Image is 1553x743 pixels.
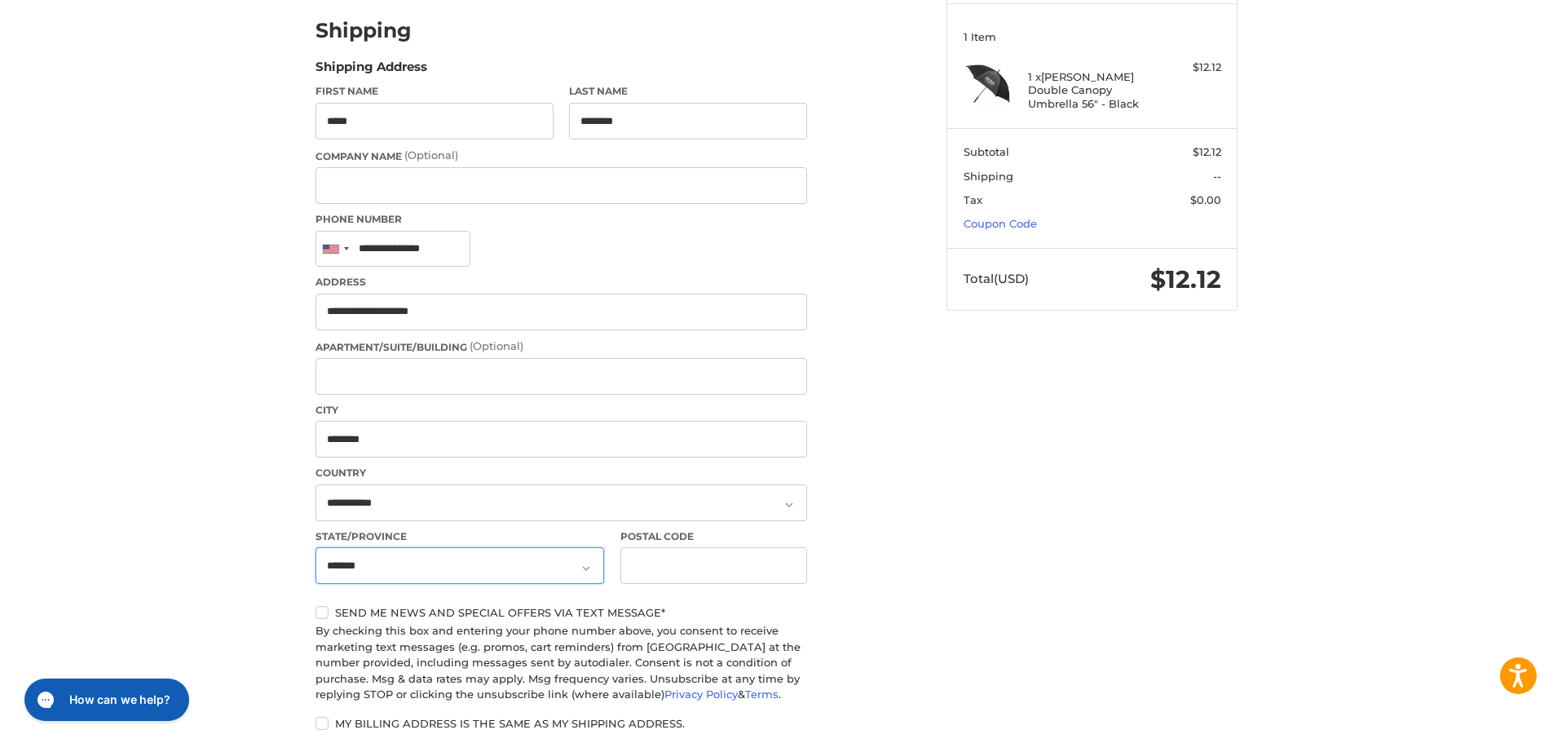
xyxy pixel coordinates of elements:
label: Last Name [569,84,807,99]
span: Subtotal [964,145,1009,158]
iframe: Gorgias live chat messenger [16,673,194,727]
span: $0.00 [1190,193,1221,206]
legend: Shipping Address [315,58,427,84]
label: Apartment/Suite/Building [315,338,807,355]
span: $12.12 [1150,264,1221,294]
span: Shipping [964,170,1013,183]
label: City [315,403,807,418]
small: (Optional) [470,339,523,352]
a: Coupon Code [964,217,1037,230]
label: First Name [315,84,554,99]
span: Tax [964,193,982,206]
label: State/Province [315,529,604,544]
span: -- [1213,170,1221,183]
div: United States: +1 [316,232,354,267]
label: My billing address is the same as my shipping address. [315,717,807,730]
label: Send me news and special offers via text message* [315,606,807,619]
h3: 1 Item [964,30,1221,43]
small: (Optional) [404,148,458,161]
div: $12.12 [1157,60,1221,76]
h4: 1 x [PERSON_NAME] Double Canopy Umbrella 56" - Black [1028,70,1153,110]
label: Company Name [315,148,807,164]
a: Terms [745,688,779,701]
div: By checking this box and entering your phone number above, you consent to receive marketing text ... [315,623,807,703]
label: Phone Number [315,212,807,227]
h2: Shipping [315,18,412,43]
a: Privacy Policy [664,688,738,701]
label: Postal Code [620,529,808,544]
span: Total (USD) [964,271,1029,286]
label: Country [315,466,807,480]
label: Address [315,275,807,290]
span: $12.12 [1193,145,1221,158]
